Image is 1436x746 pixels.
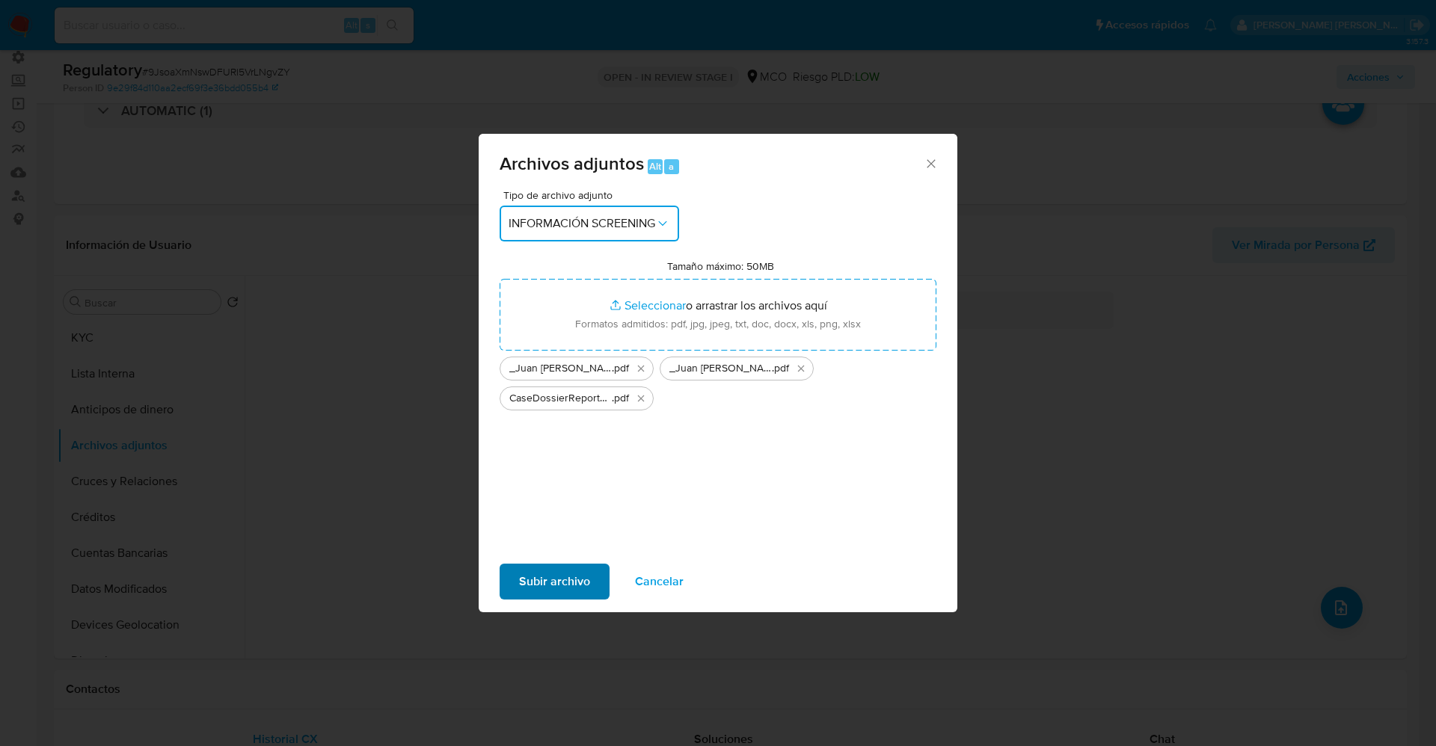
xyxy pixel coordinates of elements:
span: _Juan [PERSON_NAME] Calvache_ lavado de dinero - Buscar con Google [509,361,612,376]
span: CaseDossierReport_5jb8awq6trkw1k00amr9tirc2 [509,391,612,406]
span: _Juan [PERSON_NAME] Calvache_ - Buscar con Google [669,361,772,376]
span: .pdf [772,361,789,376]
button: Cancelar [616,564,703,599]
label: Tamaño máximo: 50MB [667,259,774,273]
span: .pdf [612,361,629,376]
button: Eliminar _Juan Camilo Casañas Calvache_ - Buscar con Google.pdf [792,360,810,377]
span: Subir archivo [519,565,590,598]
button: Eliminar _Juan Camilo Casañas Calvache_ lavado de dinero - Buscar con Google.pdf [632,360,650,377]
span: Cancelar [635,565,684,598]
button: Cerrar [924,156,937,170]
button: INFORMACIÓN SCREENING [500,206,679,241]
span: Alt [649,159,661,173]
span: .pdf [612,391,629,406]
span: Tipo de archivo adjunto [503,190,683,200]
button: Subir archivo [500,564,610,599]
ul: Archivos seleccionados [500,351,936,410]
span: Archivos adjuntos [500,150,644,176]
span: INFORMACIÓN SCREENING [509,216,655,231]
button: Eliminar CaseDossierReport_5jb8awq6trkw1k00amr9tirc2.pdf [632,389,650,407]
span: a [669,159,674,173]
